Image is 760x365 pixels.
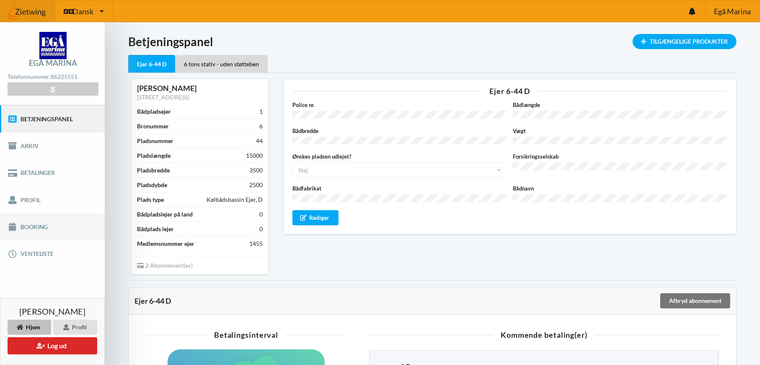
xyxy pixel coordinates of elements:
[128,55,175,73] div: Ejer 6-44 D
[259,122,263,130] div: 6
[51,73,78,80] strong: 86225551
[137,181,167,189] div: Pladsdybde
[660,293,730,308] div: Afbryd abonnement
[39,32,67,59] img: logo
[175,55,268,73] div: 6 tons stativ - uden støtteben
[137,151,171,160] div: Pladslængde
[292,152,507,161] label: Ønskes pladsen udlejet?
[513,101,727,109] label: Bådlængde
[249,181,263,189] div: 2500
[137,166,170,175] div: Pladsbredde
[292,210,339,225] div: Rediger
[8,337,97,355] button: Log ud
[292,184,507,193] label: Bådfabrikat
[259,225,263,233] div: 0
[137,94,189,101] a: [STREET_ADDRESS]
[513,184,727,193] label: Bådnavn
[146,331,346,339] div: Betalingsinterval
[292,101,507,109] label: Police nr.
[513,152,727,161] label: Forsikringsselskab
[53,320,97,335] div: Profil
[207,196,263,204] div: Kølbådsbassin Ejer, D
[137,196,164,204] div: Plads type
[714,8,751,15] span: Egå Marina
[246,151,263,160] div: 15000
[19,307,85,315] span: [PERSON_NAME]
[137,262,193,269] span: 2 Abonnement(er)
[137,240,194,248] div: Medlemsnummer ejer
[249,240,263,248] div: 1455
[29,59,77,67] div: Egå Marina
[259,210,263,219] div: 0
[128,34,737,49] h1: Betjeningspanel
[137,122,169,130] div: Bronummer
[137,107,171,116] div: Bådpladsejer
[72,8,93,15] span: Dansk
[134,297,659,305] div: Ejer 6-44 D
[137,137,173,145] div: Pladsnummer
[137,210,193,219] div: Bådpladslejer på land
[137,83,263,93] div: [PERSON_NAME]
[249,166,263,175] div: 3500
[256,137,263,145] div: 44
[137,225,174,233] div: Bådplads lejer
[633,34,737,49] div: Tilgængelige Produkter
[259,107,263,116] div: 1
[292,87,727,95] div: Ejer 6-44 D
[8,71,98,83] div: Telefonnummer:
[292,127,507,135] label: Bådbredde
[513,127,727,135] label: Vægt
[8,320,51,335] div: Hjem
[370,331,719,339] div: Kommende betaling(er)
